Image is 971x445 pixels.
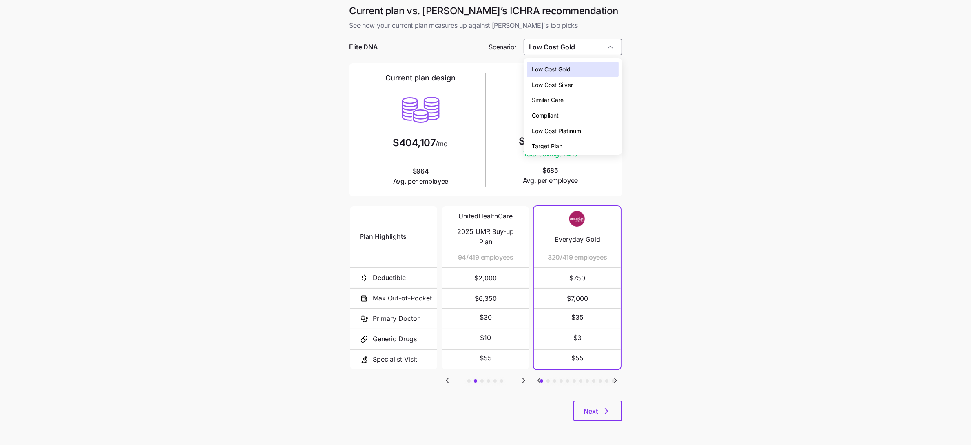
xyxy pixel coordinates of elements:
button: Go to next slide [518,375,529,386]
span: Generic Drugs [373,334,417,344]
span: Primary Doctor [373,314,420,324]
span: Max Out-of-Pocket [373,293,432,303]
span: Avg. per employee [393,176,449,187]
span: See how your current plan measures up against [PERSON_NAME]'s top picks [349,20,622,31]
span: Low Cost Silver [532,80,573,89]
span: $964 [393,166,449,187]
span: 2025 UMR Buy-up Plan [452,227,519,247]
h2: Current plan design [386,73,456,83]
span: $3 [573,333,582,343]
svg: Go to next slide [610,376,620,385]
svg: Go to next slide [519,376,529,385]
span: Total savings 24 % [519,149,582,159]
span: $35 [571,312,584,323]
img: Carrier [561,211,594,227]
svg: Go to previous slide [442,376,452,385]
button: Go to previous slide [442,375,453,386]
span: 320/419 employees [548,252,607,263]
span: $10 [480,333,491,343]
span: UnitedHealthCare [458,211,513,221]
span: $750 [544,268,611,288]
span: Avg. per employee [523,176,578,186]
span: Deductible [373,273,406,283]
span: Everyday Gold [555,234,600,245]
span: $55 [480,353,492,363]
span: $30 [480,312,492,323]
h1: Current plan vs. [PERSON_NAME]’s ICHRA recommendation [349,4,622,17]
span: Scenario: [489,42,517,52]
button: Next [573,400,622,421]
span: Next [584,406,598,416]
span: $55 [571,353,584,363]
span: $404,107 [393,138,436,148]
span: Low Cost Platinum [532,127,581,136]
button: Go to next slide [610,375,621,386]
svg: Go to previous slide [534,376,544,385]
span: Low Cost Gold [532,65,571,74]
span: Plan Highlights [360,231,407,242]
span: $7,000 [544,289,611,308]
span: $307,869 [519,136,562,146]
span: Elite DNA [349,42,378,52]
span: Target Plan [532,142,562,151]
span: $2,000 [452,268,519,288]
span: Compliant [532,111,559,120]
span: Similar Care [532,96,564,105]
span: $685 [523,165,578,186]
span: 94/419 employees [458,252,513,263]
span: $6,350 [452,289,519,308]
span: Specialist Visit [373,354,418,365]
span: /mo [436,140,448,147]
